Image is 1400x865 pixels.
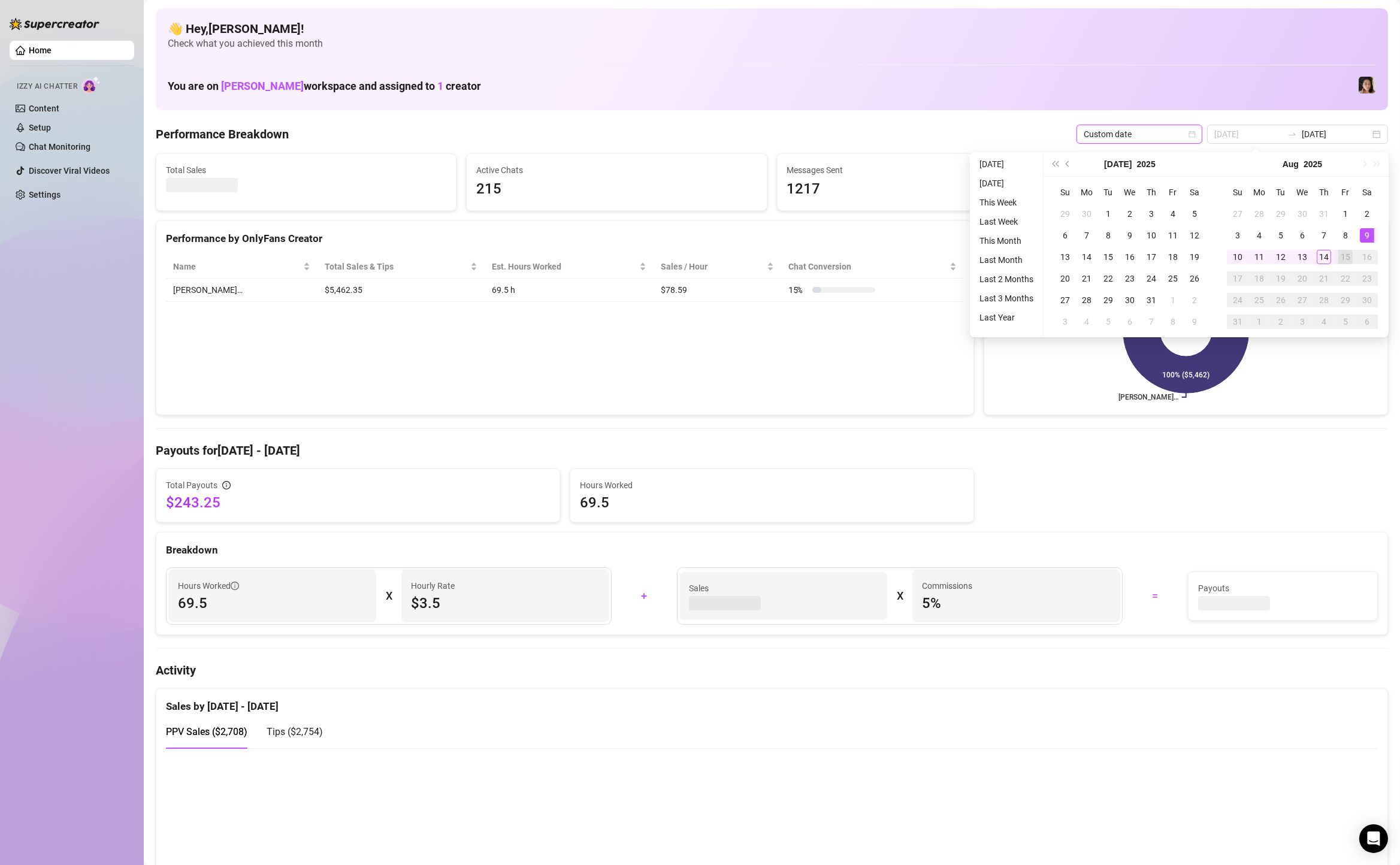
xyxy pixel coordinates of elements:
div: 6 [1360,314,1374,329]
span: 69.5 [580,493,964,512]
td: 2025-07-28 [1248,203,1270,225]
td: 2025-08-18 [1248,268,1270,289]
td: 2025-07-02 [1119,203,1141,225]
div: 29 [1274,207,1288,221]
h1: You are on workspace and assigned to creator [168,80,481,93]
button: Choose a month [1283,152,1299,176]
td: 2025-09-05 [1335,311,1356,332]
a: Setup [29,123,51,132]
td: 2025-07-12 [1184,225,1205,246]
div: 18 [1166,250,1180,264]
div: 16 [1360,250,1374,264]
span: $3.5 [411,594,600,613]
div: 8 [1166,314,1180,329]
div: 14 [1080,250,1094,264]
div: 6 [1295,228,1310,243]
article: Commissions [922,579,972,592]
th: Mo [1248,182,1270,203]
div: 25 [1252,293,1266,307]
td: 2025-07-11 [1162,225,1184,246]
div: + [619,586,670,606]
td: $5,462.35 [318,279,485,302]
div: 3 [1058,314,1072,329]
th: We [1119,182,1141,203]
td: 2025-08-20 [1292,268,1313,289]
div: 8 [1101,228,1115,243]
td: 2025-08-14 [1313,246,1335,268]
li: This Week [975,195,1038,210]
div: 6 [1058,228,1072,243]
td: $78.59 [654,279,781,302]
div: Sales by [DATE] - [DATE] [166,689,1378,715]
span: 215 [476,178,757,201]
span: Sales [689,582,878,595]
span: Hours Worked [178,579,239,592]
div: 10 [1230,250,1245,264]
a: Settings [29,190,61,199]
div: 24 [1144,271,1159,286]
span: Active Chats [476,164,757,177]
div: 19 [1187,250,1202,264]
div: 2 [1187,293,1202,307]
div: 18 [1252,271,1266,286]
div: 28 [1317,293,1331,307]
span: 15 % [788,283,808,297]
td: 2025-08-30 [1356,289,1378,311]
img: logo-BBDzfeDw.svg [10,18,99,30]
div: 3 [1230,228,1245,243]
span: Chat Conversion [788,260,947,273]
td: 2025-08-21 [1313,268,1335,289]
td: 2025-08-23 [1356,268,1378,289]
td: 2025-08-31 [1227,311,1248,332]
span: Payouts [1198,582,1368,595]
th: Mo [1076,182,1097,203]
div: 4 [1252,228,1266,243]
td: 2025-08-27 [1292,289,1313,311]
button: Choose a month [1104,152,1132,176]
div: 13 [1295,250,1310,264]
div: 4 [1166,207,1180,221]
span: [PERSON_NAME] [221,80,304,92]
td: 2025-08-13 [1292,246,1313,268]
th: Chat Conversion [781,255,964,279]
th: Sales / Hour [654,255,781,279]
div: 29 [1058,207,1072,221]
div: 5 [1101,314,1115,329]
td: 2025-08-29 [1335,289,1356,311]
h4: Activity [156,662,1388,679]
td: 2025-08-17 [1227,268,1248,289]
td: 2025-08-16 [1356,246,1378,268]
td: 2025-08-01 [1335,203,1356,225]
li: [DATE] [975,157,1038,171]
img: AI Chatter [82,76,101,93]
div: 26 [1274,293,1288,307]
div: 14 [1317,250,1331,264]
div: 21 [1317,271,1331,286]
td: 2025-07-13 [1054,246,1076,268]
h4: Performance Breakdown [156,126,289,143]
div: 31 [1230,314,1245,329]
th: Fr [1162,182,1184,203]
div: = [1130,586,1181,606]
div: X [386,586,392,606]
img: Luna [1359,77,1375,93]
span: calendar [1189,131,1196,138]
div: 7 [1144,314,1159,329]
td: 2025-07-24 [1141,268,1162,289]
div: 23 [1360,271,1374,286]
li: This Month [975,234,1038,248]
td: 2025-08-03 [1227,225,1248,246]
td: 2025-08-26 [1270,289,1292,311]
li: Last Year [975,310,1038,325]
div: 15 [1101,250,1115,264]
div: 17 [1230,271,1245,286]
th: Tu [1097,182,1119,203]
td: 2025-08-15 [1335,246,1356,268]
td: 2025-08-07 [1141,311,1162,332]
div: 27 [1295,293,1310,307]
div: Performance by OnlyFans Creator [166,231,964,247]
td: 2025-07-16 [1119,246,1141,268]
div: 1 [1166,293,1180,307]
td: 2025-09-03 [1292,311,1313,332]
td: 2025-08-08 [1162,311,1184,332]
